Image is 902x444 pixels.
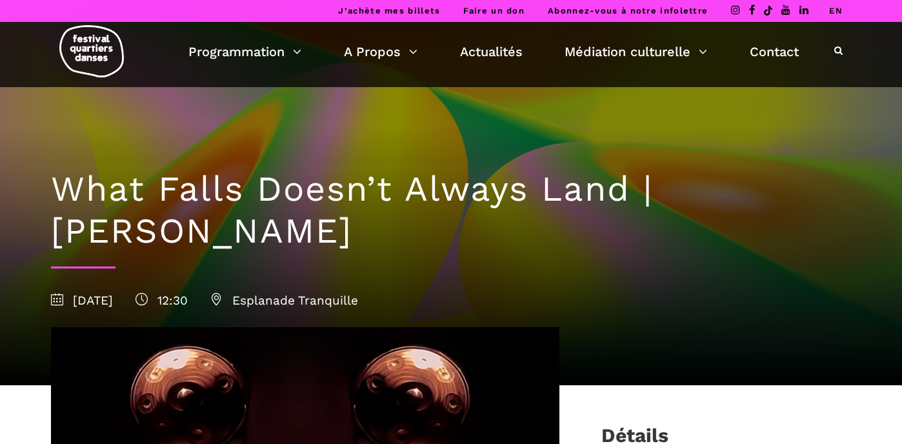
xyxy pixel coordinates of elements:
a: J’achète mes billets [338,6,440,15]
a: Programmation [188,41,301,63]
a: Faire un don [463,6,525,15]
span: [DATE] [51,293,113,308]
h1: What Falls Doesn’t Always Land | [PERSON_NAME] [51,168,851,252]
a: Contact [750,41,799,63]
a: Abonnez-vous à notre infolettre [548,6,708,15]
img: logo-fqd-med [59,25,124,77]
span: Esplanade Tranquille [210,293,358,308]
a: EN [829,6,843,15]
a: Actualités [460,41,523,63]
a: A Propos [344,41,417,63]
span: 12:30 [135,293,188,308]
a: Médiation culturelle [565,41,707,63]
